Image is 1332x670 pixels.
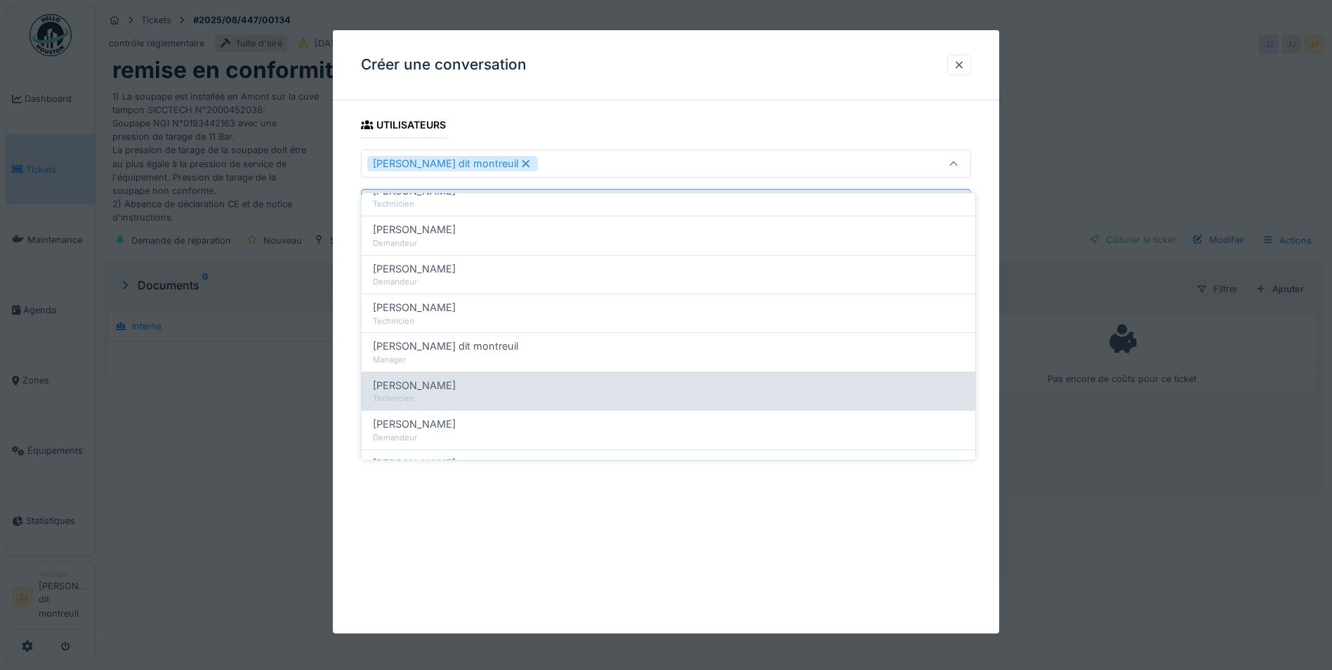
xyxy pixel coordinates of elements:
span: [PERSON_NAME] [373,300,456,315]
span: [PERSON_NAME] dit montreuil [373,339,518,354]
span: [PERSON_NAME] [373,378,456,393]
div: Demandeur [373,276,964,288]
span: [PERSON_NAME] [373,261,456,277]
div: Demandeur [373,237,964,249]
div: Technicien [373,393,964,405]
h3: Créer une conversation [361,56,527,74]
div: Manager [373,354,964,366]
div: Technicien [373,198,964,210]
div: [PERSON_NAME] dit montreuil [367,156,538,171]
span: [PERSON_NAME] [373,456,456,471]
span: [PERSON_NAME] [373,416,456,432]
div: Demandeur [373,432,964,444]
span: [PERSON_NAME] [373,222,456,237]
div: Technicien [373,315,964,327]
div: Utilisateurs [361,114,446,138]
